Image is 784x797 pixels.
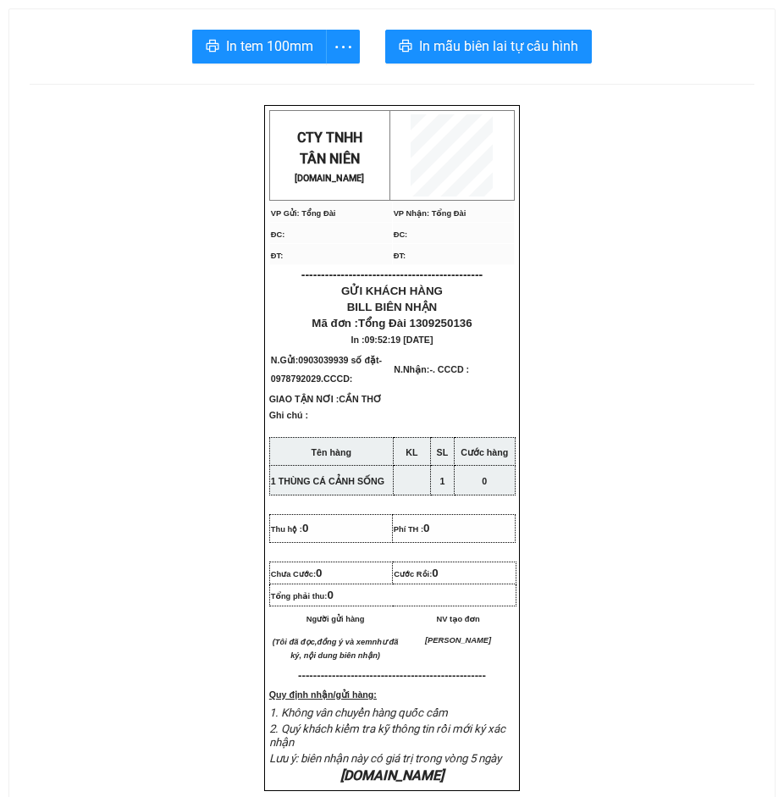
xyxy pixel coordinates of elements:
[429,364,469,374] span: -
[365,335,433,345] span: 09:52:19 [DATE]
[394,209,467,218] span: VP Nhận: Tổng Đài
[290,638,398,660] em: như đã ký, nội dung biên nhận)
[316,567,322,579] span: 0
[298,669,309,682] span: ---
[226,36,313,57] span: In tem 100mm
[271,570,323,578] span: Chưa Cước:
[394,364,469,374] span: N.Nhận:
[482,476,487,486] span: 0
[394,570,438,578] span: Cước Rồi:
[298,355,378,365] span: 0903039939 số đặt
[433,364,469,374] span: . CCCD :
[394,252,406,260] span: ĐT:
[394,230,408,239] span: ĐC:
[323,374,355,384] span: CCCD:
[271,525,309,534] span: Thu hộ :
[271,476,384,486] span: 1 THÙNG CÁ CẢNH SỐNG
[269,410,308,434] span: Ghi chú :
[273,638,373,646] em: (Tôi đã đọc,đồng ý và xem
[271,592,334,601] span: Tổng phải thu:
[312,317,472,329] span: Mã đơn :
[312,447,351,457] strong: Tên hàng
[302,522,308,534] span: 0
[439,476,444,486] span: 1
[269,722,505,749] span: 2. Quý khách kiểm tra kỹ thông tin rồi mới ký xác nhận
[419,36,578,57] span: In mẫu biên lai tự cấu hình
[394,525,430,534] span: Phí TH :
[271,209,336,218] span: VP Gửi: Tổng Đài
[306,615,365,623] span: Người gửi hàng
[269,752,501,765] span: Lưu ý: biên nhận này có giá trị trong vòng 5 ngày
[269,689,377,700] strong: Quy định nhận/gửi hàng:
[300,151,307,167] span: T
[307,151,360,167] span: ÂN NIÊN
[271,230,285,239] span: ĐC:
[399,39,412,55] span: printer
[341,285,443,297] span: GỬI KHÁCH HÀNG
[425,636,491,645] span: [PERSON_NAME]
[309,669,486,682] span: -----------------------------------------------
[351,335,433,345] span: In :
[269,706,448,719] span: 1. Không vân chuyển hàng quốc cấm
[326,30,360,64] button: more
[432,567,438,579] span: 0
[327,589,333,601] span: 0
[271,374,356,384] span: 0978792029.
[461,447,508,457] strong: Cước hàng
[423,522,429,534] span: 0
[327,36,359,58] span: more
[406,447,417,457] strong: KL
[340,767,444,783] em: [DOMAIN_NAME]
[358,317,472,329] span: Tổng Đài 1309250136
[437,615,480,623] span: NV tạo đơn
[271,252,284,260] span: ĐT:
[339,394,382,404] span: CẦN THƠ
[297,130,362,146] span: CTY TNHH
[347,301,438,313] span: BILL BIÊN NHẬN
[192,30,327,64] button: printerIn tem 100mm
[269,394,382,404] span: GIAO TẬN NƠI :
[271,355,382,384] span: N.Gửi:
[301,268,483,281] span: ----------------------------------------------
[295,173,364,184] strong: [DOMAIN_NAME]
[206,39,219,55] span: printer
[437,447,449,457] strong: SL
[385,30,592,64] button: printerIn mẫu biên lai tự cấu hình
